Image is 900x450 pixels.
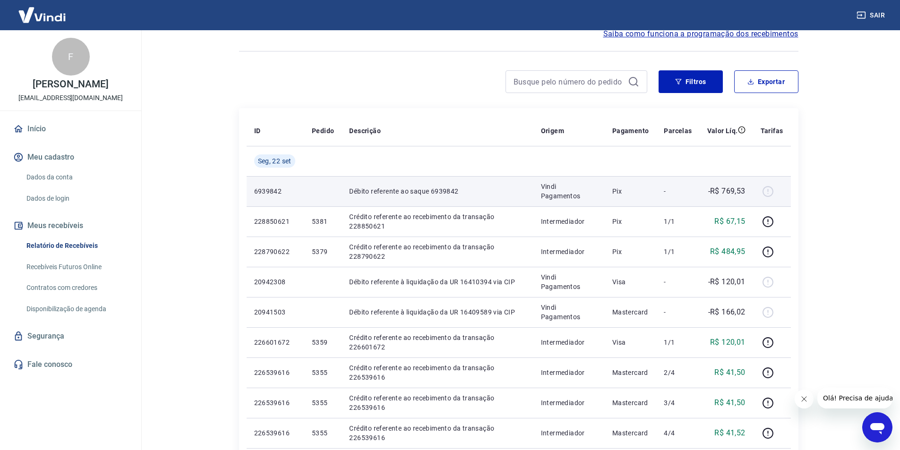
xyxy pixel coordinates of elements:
p: 6939842 [254,187,297,196]
p: 3/4 [664,398,692,408]
p: R$ 41,50 [714,397,745,408]
p: 5355 [312,428,334,438]
p: 4/4 [664,428,692,438]
p: Crédito referente ao recebimento da transação 226601672 [349,333,525,352]
p: Mastercard [612,368,649,377]
p: Intermediador [541,217,597,226]
p: [EMAIL_ADDRESS][DOMAIN_NAME] [18,93,123,103]
a: Início [11,119,130,139]
p: 226601672 [254,338,297,347]
p: Valor Líq. [707,126,738,136]
p: 228790622 [254,247,297,256]
p: Pix [612,247,649,256]
p: - [664,277,692,287]
iframe: Mensaje de la compañía [817,388,892,408]
p: R$ 67,15 [714,216,745,227]
p: Pix [612,187,649,196]
p: 226539616 [254,368,297,377]
p: Intermediador [541,428,597,438]
p: Crédito referente ao recebimento da transação 226539616 [349,393,525,412]
p: R$ 41,52 [714,427,745,439]
span: Olá! Precisa de ajuda? [6,7,79,14]
p: Descrição [349,126,381,136]
p: 5355 [312,398,334,408]
p: Parcelas [664,126,692,136]
p: -R$ 166,02 [708,306,746,318]
p: Tarifas [761,126,783,136]
p: [PERSON_NAME] [33,79,108,89]
p: 5381 [312,217,334,226]
a: Relatório de Recebíveis [23,236,130,255]
p: Vindi Pagamentos [541,182,597,201]
p: Pedido [312,126,334,136]
p: Vindi Pagamentos [541,272,597,291]
a: Saiba como funciona a programação dos recebimentos [603,28,798,40]
p: Intermediador [541,338,597,347]
a: Dados da conta [23,168,130,187]
a: Fale conosco [11,354,130,375]
p: 226539616 [254,398,297,408]
p: Mastercard [612,428,649,438]
p: 5379 [312,247,334,256]
p: Débito referente ao saque 6939842 [349,187,525,196]
p: 1/1 [664,217,692,226]
p: 20942308 [254,277,297,287]
a: Contratos com credores [23,278,130,297]
p: Intermediador [541,247,597,256]
p: 1/1 [664,247,692,256]
p: ID [254,126,261,136]
a: Dados de login [23,189,130,208]
a: Disponibilização de agenda [23,299,130,319]
p: - [664,307,692,317]
p: Débito referente à liquidação da UR 16409589 via CIP [349,307,525,317]
p: R$ 484,95 [710,246,746,257]
iframe: Cerrar mensaje [795,390,814,408]
p: 5359 [312,338,334,347]
button: Meus recebíveis [11,215,130,236]
p: Visa [612,338,649,347]
p: R$ 120,01 [710,337,746,348]
div: F [52,38,90,76]
p: Intermediador [541,398,597,408]
p: 20941503 [254,307,297,317]
p: Crédito referente ao recebimento da transação 228790622 [349,242,525,261]
button: Exportar [734,70,798,93]
button: Filtros [659,70,723,93]
p: 2/4 [664,368,692,377]
p: Pix [612,217,649,226]
p: Mastercard [612,307,649,317]
p: Pagamento [612,126,649,136]
p: 226539616 [254,428,297,438]
p: Crédito referente ao recebimento da transação 226539616 [349,363,525,382]
a: Segurança [11,326,130,347]
img: Vindi [11,0,73,29]
p: -R$ 769,53 [708,186,746,197]
span: Seg, 22 set [258,156,291,166]
p: - [664,187,692,196]
p: R$ 41,50 [714,367,745,378]
button: Sair [855,7,889,24]
p: Vindi Pagamentos [541,303,597,322]
p: Visa [612,277,649,287]
p: Crédito referente ao recebimento da transação 226539616 [349,424,525,442]
iframe: Botón para iniciar la ventana de mensajería [862,412,892,442]
p: 5355 [312,368,334,377]
p: 1/1 [664,338,692,347]
p: Mastercard [612,398,649,408]
input: Busque pelo número do pedido [514,75,624,89]
p: Origem [541,126,564,136]
a: Recebíveis Futuros Online [23,257,130,277]
p: Crédito referente ao recebimento da transação 228850621 [349,212,525,231]
p: 228850621 [254,217,297,226]
p: -R$ 120,01 [708,276,746,288]
p: Débito referente à liquidação da UR 16410394 via CIP [349,277,525,287]
button: Meu cadastro [11,147,130,168]
p: Intermediador [541,368,597,377]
